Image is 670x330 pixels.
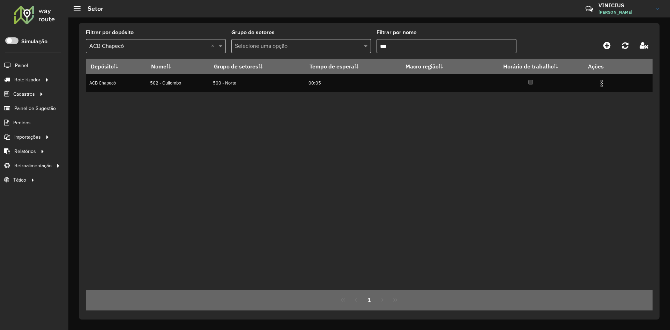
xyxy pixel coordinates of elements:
[377,28,417,37] label: Filtrar por nome
[14,105,56,112] span: Painel de Sugestão
[209,74,305,92] td: 500 - Norte
[598,9,651,15] span: [PERSON_NAME]
[21,37,47,46] label: Simulação
[14,76,40,83] span: Roteirizador
[146,74,209,92] td: 502 - Quilombo
[15,62,28,69] span: Painel
[14,133,41,141] span: Importações
[13,119,31,126] span: Pedidos
[583,59,625,74] th: Ações
[363,293,376,307] button: 1
[305,59,401,74] th: Tempo de espera
[209,59,305,74] th: Grupo de setores
[86,74,146,92] td: ACB Chapecó
[13,90,35,98] span: Cadastros
[14,148,36,155] span: Relatórios
[305,74,401,92] td: 00:05
[211,42,217,50] span: Clear all
[401,59,478,74] th: Macro região
[86,28,134,37] label: Filtrar por depósito
[478,59,583,74] th: Horário de trabalho
[13,176,26,184] span: Tático
[86,59,146,74] th: Depósito
[231,28,275,37] label: Grupo de setores
[598,2,651,9] h3: VINICIUS
[146,59,209,74] th: Nome
[14,162,52,169] span: Retroalimentação
[582,1,597,16] a: Contato Rápido
[81,5,103,13] h2: Setor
